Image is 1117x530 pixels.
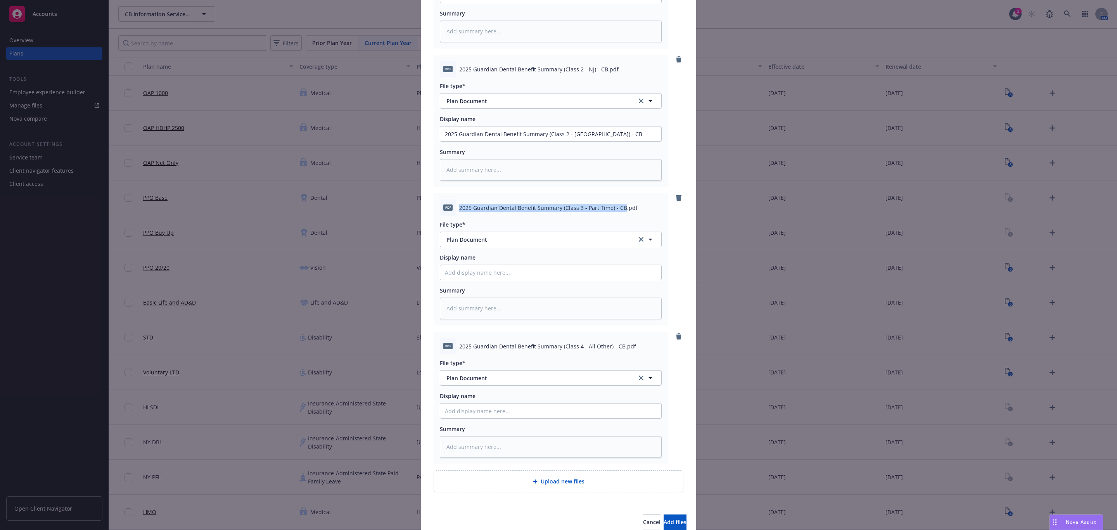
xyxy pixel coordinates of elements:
[440,359,465,367] span: File type*
[446,236,626,244] span: Plan Document
[664,518,686,526] span: Add files
[636,373,646,383] a: clear selection
[434,470,683,492] div: Upload new files
[440,370,662,386] button: Plan Documentclear selection
[440,148,465,156] span: Summary
[1066,519,1096,525] span: Nova Assist
[440,392,476,400] span: Display name
[440,126,661,141] input: Add display name here...
[459,65,619,73] span: 2025 Guardian Dental Benefit Summary (Class 2 - NJ) - CB.pdf
[440,265,661,280] input: Add display name here...
[446,374,626,382] span: Plan Document
[440,254,476,261] span: Display name
[440,93,662,109] button: Plan Documentclear selection
[674,55,683,64] a: remove
[440,10,465,17] span: Summary
[643,518,661,526] span: Cancel
[443,204,453,210] span: pdf
[636,96,646,106] a: clear selection
[440,404,661,418] input: Add display name here...
[643,514,661,530] button: Cancel
[459,342,636,350] span: 2025 Guardian Dental Benefit Summary (Class 4 - All Other) - CB.pdf
[440,425,465,433] span: Summary
[459,204,638,212] span: 2025 Guardian Dental Benefit Summary (Class 3 - Part Time) - CB.pdf
[440,232,662,247] button: Plan Documentclear selection
[440,115,476,123] span: Display name
[541,477,584,485] span: Upload new files
[443,66,453,72] span: pdf
[1050,514,1103,530] button: Nova Assist
[1050,515,1060,530] div: Drag to move
[636,235,646,244] a: clear selection
[674,193,683,203] a: remove
[664,514,686,530] button: Add files
[440,287,465,294] span: Summary
[440,221,465,228] span: File type*
[443,343,453,349] span: pdf
[440,82,465,90] span: File type*
[674,332,683,341] a: remove
[446,97,626,105] span: Plan Document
